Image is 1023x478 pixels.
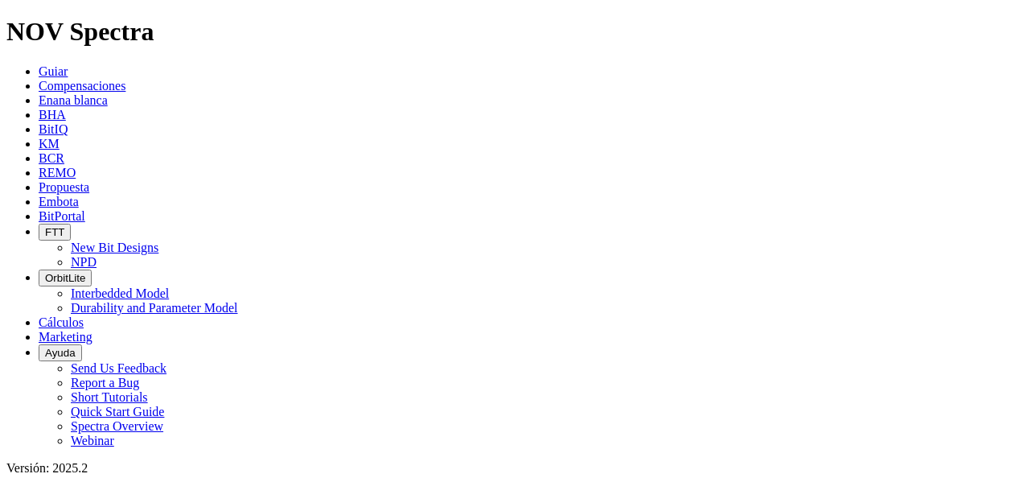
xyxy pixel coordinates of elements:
a: Quick Start Guide [71,405,164,418]
h1: NOV Spectra [6,17,1017,47]
div: Versión: 2025.2 [6,461,1017,476]
button: FTT [39,224,71,241]
span: Ayuda [45,347,76,359]
a: REMO [39,166,76,179]
a: KM [39,137,60,150]
span: OrbitLite [45,272,85,284]
a: Propuesta [39,180,89,194]
a: NPD [71,255,97,269]
a: Interbedded Model [71,286,169,300]
a: Cálculos [39,315,84,329]
button: OrbitLite [39,270,92,286]
a: Send Us Feedback [71,361,166,375]
a: Durability and Parameter Model [71,301,238,315]
a: Marketing [39,330,92,344]
a: BHA [39,108,66,122]
a: BitPortal [39,209,85,223]
button: Ayuda [39,344,82,361]
a: Embota [39,195,79,208]
a: BitIQ [39,122,68,136]
a: BCR [39,151,64,165]
a: Report a Bug [71,376,139,389]
a: Enana blanca [39,93,108,107]
a: Webinar [71,434,114,447]
a: Compensaciones [39,79,125,93]
a: Short Tutorials [71,390,148,404]
a: Spectra Overview [71,419,163,433]
a: New Bit Designs [71,241,158,254]
span: FTT [45,226,64,238]
a: Guiar [39,64,68,78]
